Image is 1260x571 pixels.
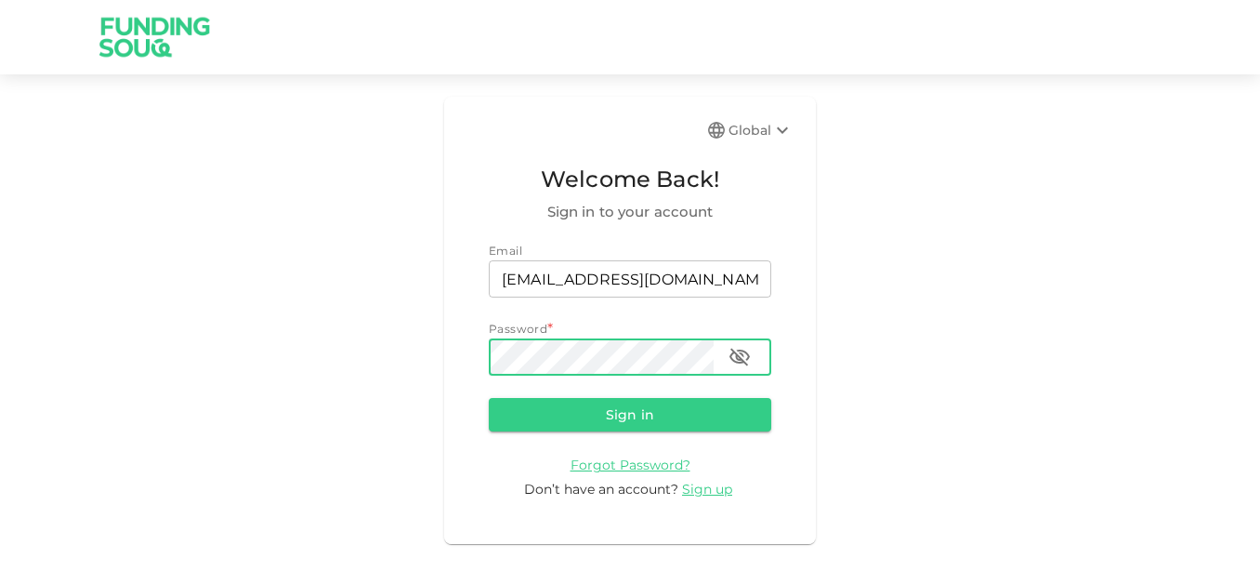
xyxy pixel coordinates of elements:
[489,244,522,258] span: Email
[489,398,771,432] button: Sign in
[489,162,771,197] span: Welcome Back!
[571,456,690,473] a: Forgot Password?
[489,260,771,298] input: email
[524,481,678,498] span: Don’t have an account?
[489,339,714,376] input: password
[489,201,771,223] span: Sign in to your account
[571,457,690,473] span: Forgot Password?
[728,119,794,141] div: Global
[682,481,732,498] span: Sign up
[489,322,547,336] span: Password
